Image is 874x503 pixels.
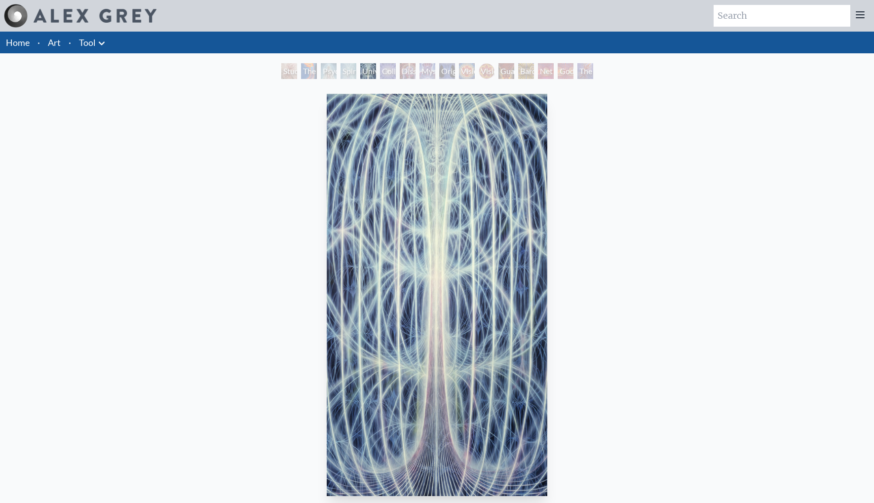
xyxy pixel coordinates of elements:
[518,63,534,79] div: Bardo Being
[65,32,75,53] li: ·
[479,63,494,79] div: Vision [PERSON_NAME]
[400,63,416,79] div: Dissectional Art for Tool's Lateralus CD
[48,36,61,49] a: Art
[714,5,850,27] input: Search
[419,63,435,79] div: Mystic Eye
[439,63,455,79] div: Original Face
[79,36,96,49] a: Tool
[459,63,475,79] div: Vision Crystal
[577,63,593,79] div: The Great Turn
[301,63,317,79] div: The Torch
[6,37,30,48] a: Home
[498,63,514,79] div: Guardian of Infinite Vision
[538,63,554,79] div: Net of Being
[558,63,573,79] div: Godself
[360,63,376,79] div: Universal Mind Lattice
[341,63,356,79] div: Spiritual Energy System
[321,63,337,79] div: Psychic Energy System
[281,63,297,79] div: Study for the Great Turn
[34,32,44,53] li: ·
[327,94,548,496] img: 16-Universal-Mind-Lattice-1981-Alex-Grey-watermarked.jpg
[380,63,396,79] div: Collective Vision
